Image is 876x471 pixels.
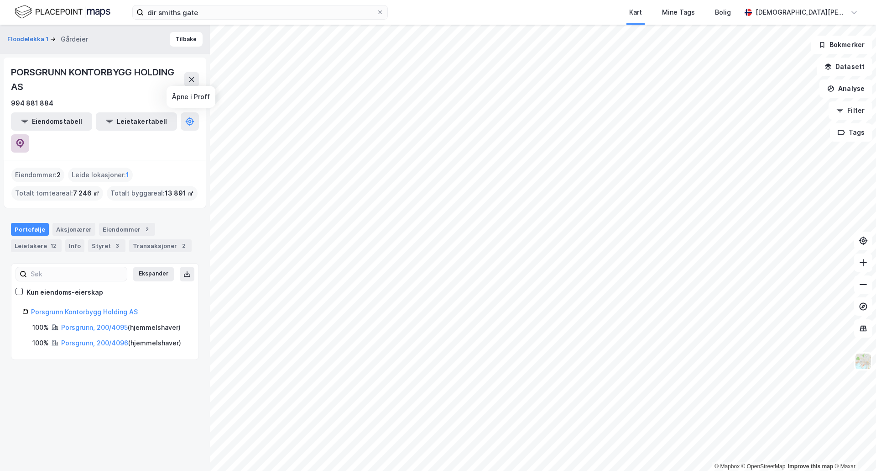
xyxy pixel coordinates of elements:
[73,188,99,199] span: 7 246 ㎡
[32,322,49,333] div: 100%
[11,223,49,236] div: Portefølje
[27,267,127,281] input: Søk
[11,239,62,252] div: Leietakere
[714,463,740,470] a: Mapbox
[756,7,847,18] div: [DEMOGRAPHIC_DATA][PERSON_NAME]
[126,169,129,180] span: 1
[129,239,192,252] div: Transaksjoner
[741,463,786,470] a: OpenStreetMap
[788,463,833,470] a: Improve this map
[830,427,876,471] iframe: Chat Widget
[811,36,872,54] button: Bokmerker
[855,353,872,370] img: Z
[11,168,64,182] div: Eiendommer :
[61,339,128,347] a: Porsgrunn, 200/4096
[61,322,181,333] div: ( hjemmelshaver )
[32,338,49,349] div: 100%
[662,7,695,18] div: Mine Tags
[49,241,58,250] div: 12
[11,112,92,131] button: Eiendomstabell
[144,5,376,19] input: Søk på adresse, matrikkel, gårdeiere, leietakere eller personer
[830,123,872,142] button: Tags
[11,186,103,201] div: Totalt tomteareal :
[96,112,177,131] button: Leietakertabell
[11,98,53,109] div: 994 881 884
[830,427,876,471] div: Kontrollprogram for chat
[15,4,110,20] img: logo.f888ab2527a4732fd821a326f86c7f29.svg
[61,338,181,349] div: ( hjemmelshaver )
[170,32,203,47] button: Tilbake
[142,225,151,234] div: 2
[26,287,103,298] div: Kun eiendoms-eierskap
[113,241,122,250] div: 3
[715,7,731,18] div: Bolig
[61,323,128,331] a: Porsgrunn, 200/4095
[133,267,174,281] button: Ekspander
[7,35,50,44] button: Floodeløkka 1
[99,223,155,236] div: Eiendommer
[88,239,125,252] div: Styret
[179,241,188,250] div: 2
[31,308,138,316] a: Porsgrunn Kontorbygg Holding AS
[61,34,88,45] div: Gårdeier
[57,169,61,180] span: 2
[68,168,133,182] div: Leide lokasjoner :
[817,58,872,76] button: Datasett
[65,239,84,252] div: Info
[819,79,872,98] button: Analyse
[629,7,642,18] div: Kart
[829,101,872,120] button: Filter
[52,223,95,236] div: Aksjonærer
[107,186,198,201] div: Totalt byggareal :
[11,65,184,94] div: PORSGRUNN KONTORBYGG HOLDING AS
[165,188,194,199] span: 13 891 ㎡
